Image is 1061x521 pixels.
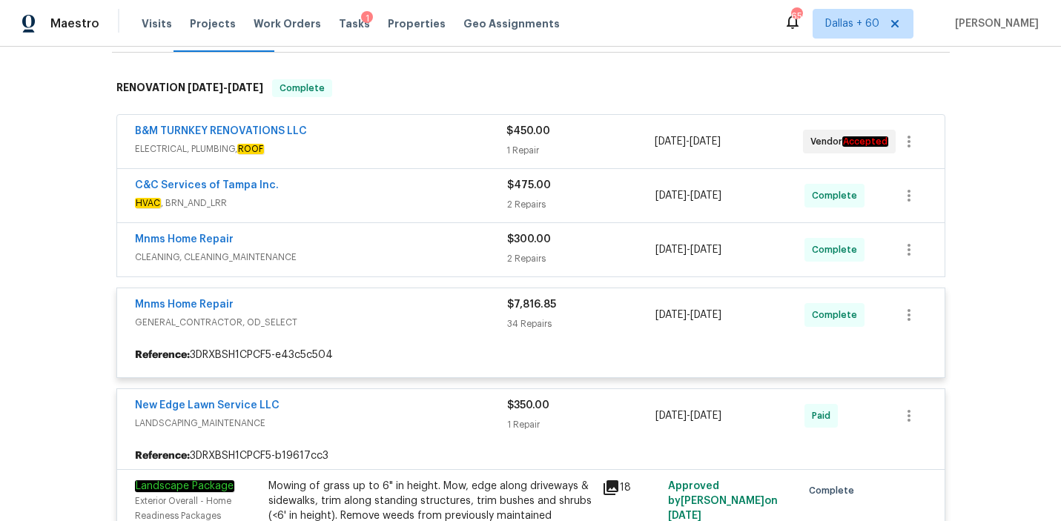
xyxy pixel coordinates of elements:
span: [PERSON_NAME] [949,16,1039,31]
span: Work Orders [254,16,321,31]
div: 652 [791,9,801,24]
span: Geo Assignments [463,16,560,31]
span: Tasks [339,19,370,29]
div: 1 [361,11,373,26]
span: Properties [388,16,446,31]
span: Projects [190,16,236,31]
span: Maestro [50,16,99,31]
span: Visits [142,16,172,31]
span: Dallas + 60 [825,16,879,31]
